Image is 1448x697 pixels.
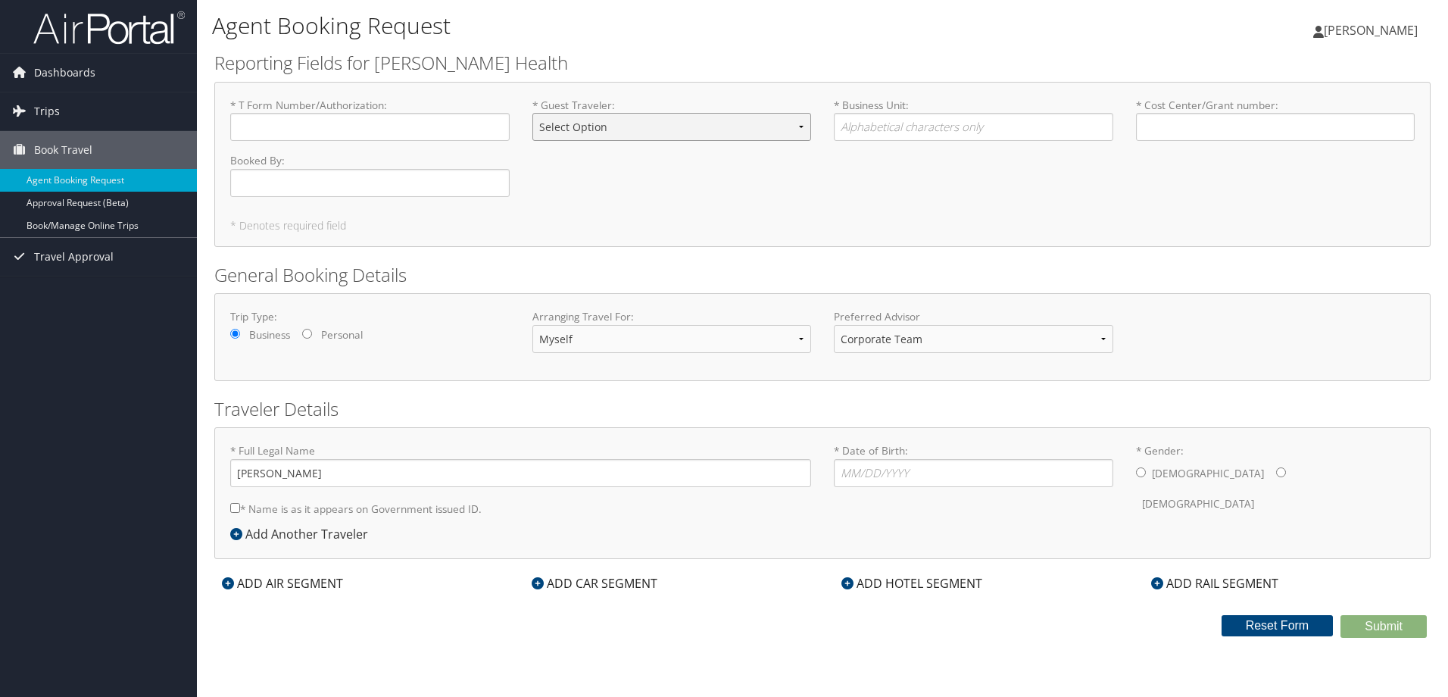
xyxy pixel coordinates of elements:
label: Preferred Advisor [834,309,1113,324]
h2: Reporting Fields for [PERSON_NAME] Health [214,50,1431,76]
label: * Name is as it appears on Government issued ID. [230,495,482,523]
input: * Name is as it appears on Government issued ID. [230,503,240,513]
input: * Gender:[DEMOGRAPHIC_DATA][DEMOGRAPHIC_DATA] [1136,467,1146,477]
input: * Business Unit: [834,113,1113,141]
div: ADD AIR SEGMENT [214,574,351,592]
label: Trip Type: [230,309,510,324]
select: * Guest Traveler: [532,113,812,141]
span: Dashboards [34,54,95,92]
label: * T Form Number/Authorization : [230,98,510,141]
label: Booked By : [230,153,510,196]
label: * Guest Traveler : [532,98,812,153]
h5: * Denotes required field [230,220,1415,231]
h2: General Booking Details [214,262,1431,288]
input: * Full Legal Name [230,459,811,487]
input: Booked By: [230,169,510,197]
h1: Agent Booking Request [212,10,1026,42]
img: airportal-logo.png [33,10,185,45]
label: [DEMOGRAPHIC_DATA] [1152,459,1264,488]
button: Reset Form [1222,615,1334,636]
button: Submit [1340,615,1427,638]
input: * T Form Number/Authorization: [230,113,510,141]
label: * Cost Center/Grant number : [1136,98,1415,141]
label: * Gender: [1136,443,1415,518]
input: * Cost Center/Grant number: [1136,113,1415,141]
label: Business [249,327,290,342]
label: * Full Legal Name [230,443,811,486]
span: Trips [34,92,60,130]
label: * Business Unit : [834,98,1113,141]
label: Personal [321,327,363,342]
a: [PERSON_NAME] [1313,8,1433,53]
h2: Traveler Details [214,396,1431,422]
label: * Date of Birth: [834,443,1113,486]
label: [DEMOGRAPHIC_DATA] [1142,489,1254,518]
span: Travel Approval [34,238,114,276]
div: ADD RAIL SEGMENT [1144,574,1286,592]
span: [PERSON_NAME] [1324,22,1418,39]
span: Book Travel [34,131,92,169]
div: ADD CAR SEGMENT [524,574,665,592]
label: Arranging Travel For: [532,309,812,324]
input: * Date of Birth: [834,459,1113,487]
div: ADD HOTEL SEGMENT [834,574,990,592]
input: * Gender:[DEMOGRAPHIC_DATA][DEMOGRAPHIC_DATA] [1276,467,1286,477]
div: Add Another Traveler [230,525,376,543]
